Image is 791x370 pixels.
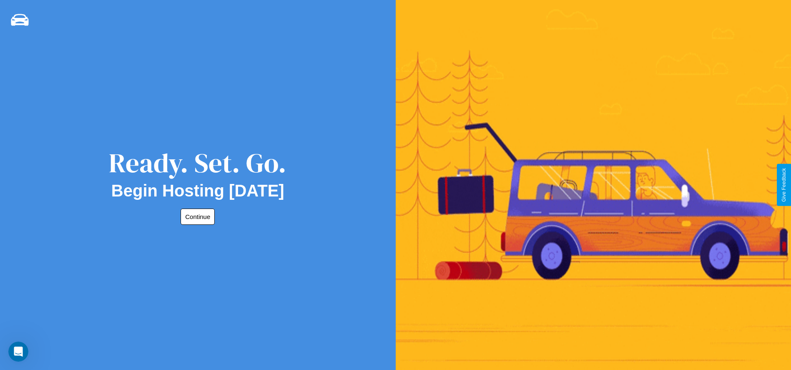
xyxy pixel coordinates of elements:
[8,342,28,362] iframe: Intercom live chat
[181,209,215,225] button: Continue
[109,144,286,181] div: Ready. Set. Go.
[111,181,284,200] h2: Begin Hosting [DATE]
[781,168,787,202] div: Give Feedback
